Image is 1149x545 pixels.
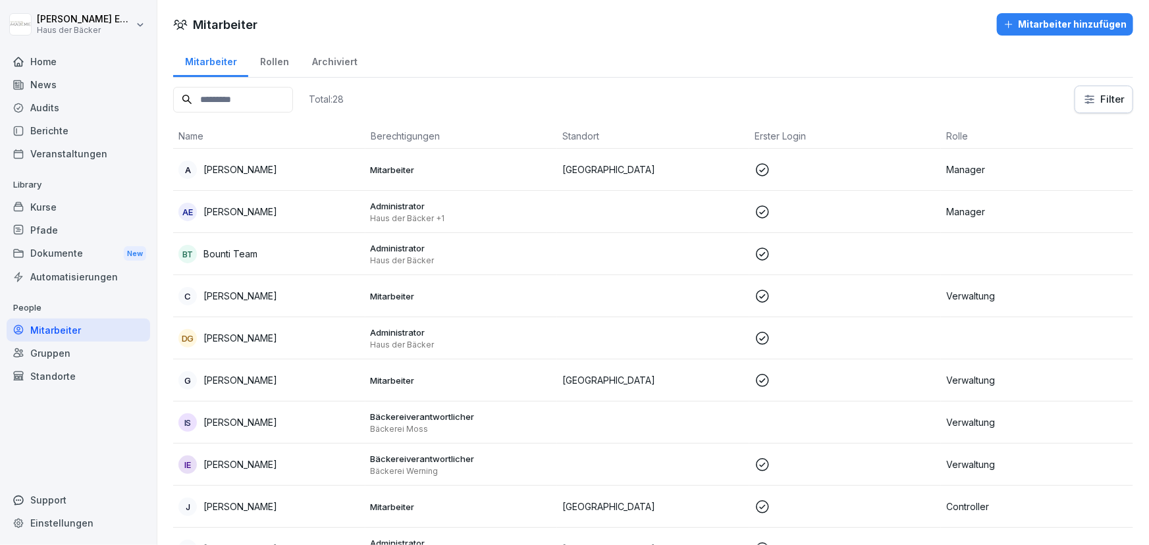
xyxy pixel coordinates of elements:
[124,246,146,261] div: New
[203,373,277,387] p: [PERSON_NAME]
[178,161,197,179] div: A
[1003,17,1127,32] div: Mitarbeiter hinzufügen
[7,298,150,319] p: People
[203,457,277,471] p: [PERSON_NAME]
[946,163,1128,176] p: Manager
[946,289,1128,303] p: Verwaltung
[309,93,344,105] p: Total: 28
[178,287,197,305] div: C
[1075,86,1133,113] button: Filter
[173,43,248,77] a: Mitarbeiter
[203,415,277,429] p: [PERSON_NAME]
[371,290,552,302] p: Mitarbeiter
[997,13,1133,36] button: Mitarbeiter hinzufügen
[7,50,150,73] a: Home
[371,375,552,386] p: Mitarbeiter
[178,413,197,432] div: IS
[7,319,150,342] a: Mitarbeiter
[37,14,133,25] p: [PERSON_NAME] Ehlerding
[749,124,942,149] th: Erster Login
[300,43,369,77] a: Archiviert
[178,203,197,221] div: AE
[173,124,365,149] th: Name
[371,411,552,423] p: Bäckereiverantwortlicher
[562,500,744,513] p: [GEOGRAPHIC_DATA]
[946,457,1128,471] p: Verwaltung
[946,500,1128,513] p: Controller
[562,163,744,176] p: [GEOGRAPHIC_DATA]
[178,371,197,390] div: G
[7,119,150,142] a: Berichte
[37,26,133,35] p: Haus der Bäcker
[7,219,150,242] a: Pfade
[371,326,552,338] p: Administrator
[562,373,744,387] p: [GEOGRAPHIC_DATA]
[557,124,749,149] th: Standort
[371,340,552,350] p: Haus der Bäcker
[7,365,150,388] a: Standorte
[7,195,150,219] a: Kurse
[7,265,150,288] a: Automatisierungen
[203,247,257,261] p: Bounti Team
[7,511,150,534] a: Einstellungen
[371,242,552,254] p: Administrator
[203,500,277,513] p: [PERSON_NAME]
[7,73,150,96] a: News
[7,242,150,266] a: DokumenteNew
[248,43,300,77] a: Rollen
[203,163,277,176] p: [PERSON_NAME]
[178,455,197,474] div: IE
[7,342,150,365] a: Gruppen
[178,245,197,263] div: BT
[1083,93,1125,106] div: Filter
[941,124,1133,149] th: Rolle
[371,255,552,266] p: Haus der Bäcker
[7,174,150,195] p: Library
[7,96,150,119] a: Audits
[371,501,552,513] p: Mitarbeiter
[7,142,150,165] a: Veranstaltungen
[371,466,552,477] p: Bäckerei Werning
[365,124,558,149] th: Berechtigungen
[371,213,552,224] p: Haus der Bäcker +1
[371,424,552,434] p: Bäckerei Moss
[946,415,1128,429] p: Verwaltung
[203,331,277,345] p: [PERSON_NAME]
[946,373,1128,387] p: Verwaltung
[371,200,552,212] p: Administrator
[7,242,150,266] div: Dokumente
[7,488,150,511] div: Support
[193,16,257,34] h1: Mitarbeiter
[178,329,197,348] div: DG
[371,453,552,465] p: Bäckereiverantwortlicher
[203,205,277,219] p: [PERSON_NAME]
[178,498,197,516] div: J
[203,289,277,303] p: [PERSON_NAME]
[371,164,552,176] p: Mitarbeiter
[946,205,1128,219] p: Manager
